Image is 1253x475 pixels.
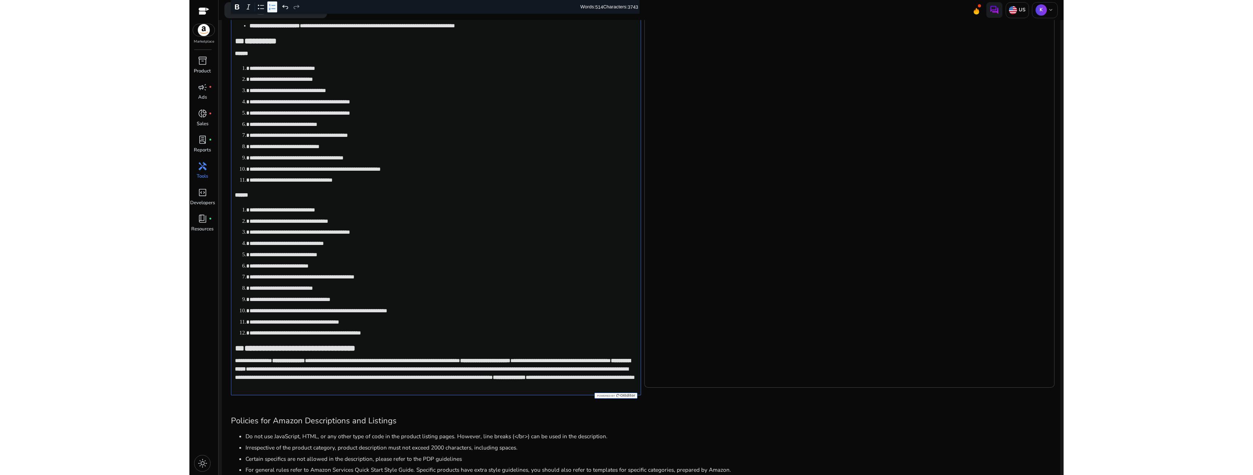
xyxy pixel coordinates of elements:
[189,81,215,107] a: campaignfiber_manual_recordAds
[1009,6,1017,14] img: us.svg
[191,226,213,233] p: Resources
[198,56,207,66] span: inventory_2
[198,214,207,223] span: book_4
[1036,4,1047,16] p: K
[190,199,215,207] p: Developers
[1048,7,1054,13] span: keyboard_arrow_down
[198,162,207,171] span: handyman
[246,443,1051,452] li: Irrespective of the product category, product description must not exceed 2000 characters, includ...
[209,217,212,221] span: fiber_manual_record
[194,68,211,75] p: Product
[209,86,212,89] span: fiber_manual_record
[198,109,207,118] span: donut_small
[194,147,211,154] p: Reports
[193,24,215,36] img: amazon.svg
[198,135,207,145] span: lab_profile
[198,83,207,92] span: campaign
[189,107,215,134] a: donut_smallfiber_manual_recordSales
[595,4,603,9] label: 514
[209,112,212,115] span: fiber_manual_record
[246,466,1051,474] li: For general rules refer to Amazon Services Quick Start Style Guide. Specific products have extra ...
[580,3,638,12] div: Words: Characters:
[596,394,615,397] span: Powered by
[197,173,208,180] p: Tools
[231,416,1051,425] h3: Policies for Amazon Descriptions and Listings
[189,134,215,160] a: lab_profilefiber_manual_recordReports
[628,4,638,9] label: 3743
[246,432,1051,440] li: Do not use JavaScript, HTML, or any other type of code in the product listing pages. However, lin...
[194,39,214,44] p: Marketplace
[189,55,215,81] a: inventory_2Product
[197,120,208,128] p: Sales
[209,138,212,142] span: fiber_manual_record
[189,160,215,186] a: handymanTools
[189,186,215,213] a: code_blocksDevelopers
[198,94,207,101] p: Ads
[198,459,207,468] span: light_mode
[1017,7,1025,13] p: US
[231,5,240,15] span: search
[189,213,215,239] a: book_4fiber_manual_recordResources
[198,188,207,197] span: code_blocks
[246,455,1051,463] li: Certain specifics are not allowed in the description, please refer to the PDP guidelines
